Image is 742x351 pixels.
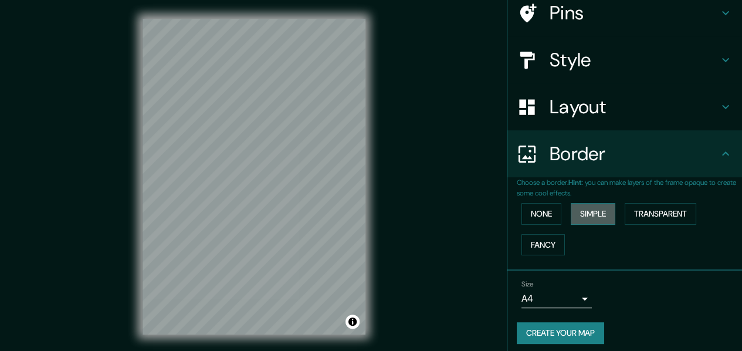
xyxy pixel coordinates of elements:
[550,48,719,72] h4: Style
[143,19,365,335] canvas: Map
[571,203,615,225] button: Simple
[507,130,742,177] div: Border
[345,315,360,329] button: Toggle attribution
[521,289,592,308] div: A4
[521,234,565,256] button: Fancy
[517,322,604,344] button: Create your map
[507,36,742,83] div: Style
[625,203,696,225] button: Transparent
[550,142,719,166] h4: Border
[521,279,534,289] label: Size
[507,83,742,130] div: Layout
[550,1,719,25] h4: Pins
[517,177,742,198] p: Choose a border. : you can make layers of the frame opaque to create some cool effects.
[568,178,582,187] b: Hint
[521,203,561,225] button: None
[550,95,719,119] h4: Layout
